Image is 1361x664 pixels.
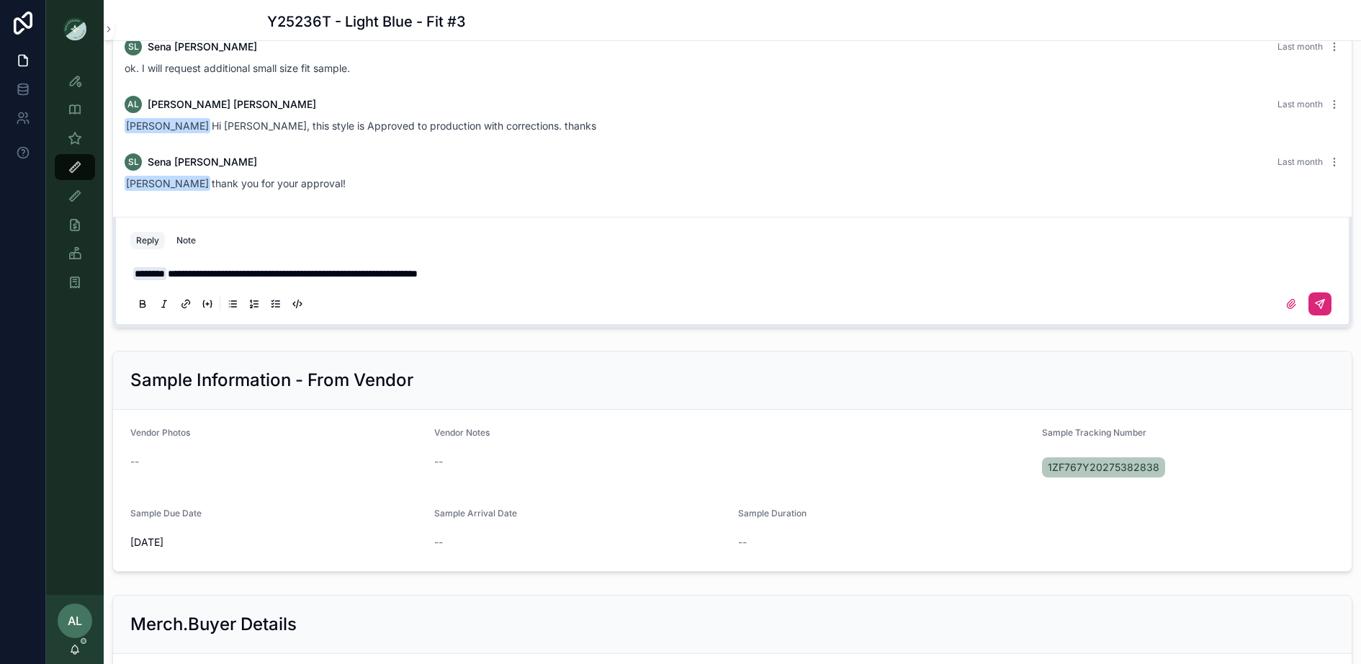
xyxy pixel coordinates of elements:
span: -- [738,535,747,549]
span: 1ZF767Y20275382838 [1048,460,1159,475]
span: [PERSON_NAME] [125,176,210,191]
span: -- [434,454,443,469]
span: Sample Arrival Date [434,508,517,519]
button: Note [171,232,202,249]
span: [PERSON_NAME] [125,118,210,133]
span: thank you for your approval! [125,177,346,189]
h2: Sample Information - From Vendor [130,369,413,392]
span: Sample Due Date [130,508,202,519]
span: Sena [PERSON_NAME] [148,155,257,169]
h2: Merch.Buyer Details [130,613,297,636]
span: -- [130,454,139,469]
h1: Y25236T - Light Blue - Fit #3 [267,12,466,32]
span: SL [128,41,139,53]
span: AL [127,99,139,110]
img: App logo [63,17,86,40]
div: Note [176,235,196,246]
span: Vendor Photos [130,427,190,438]
span: Last month [1277,156,1323,167]
a: 1ZF767Y20275382838 [1042,457,1165,477]
span: [DATE] [130,535,423,549]
span: Sample Duration [738,508,807,519]
span: Hi [PERSON_NAME], this style is Approved to production with corrections. thanks [125,120,596,132]
div: scrollable content [46,58,104,595]
span: AL [68,612,82,629]
button: Reply [130,232,165,249]
span: Last month [1277,41,1323,52]
span: Sample Tracking Number [1042,427,1146,438]
span: Last month [1277,99,1323,109]
span: ok. I will request additional small size fit sample. [125,62,350,74]
span: Vendor Notes [434,427,490,438]
span: Sena [PERSON_NAME] [148,40,257,54]
span: [PERSON_NAME] [PERSON_NAME] [148,97,316,112]
span: -- [434,535,443,549]
span: SL [128,156,139,168]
